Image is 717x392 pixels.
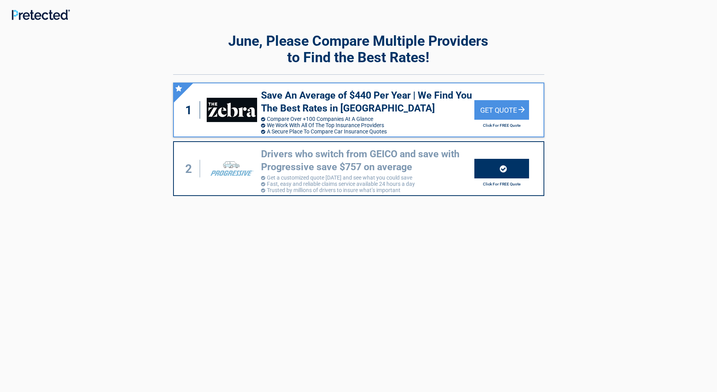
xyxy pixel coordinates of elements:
li: A Secure Place To Compare Car Insurance Quotes [261,128,474,135]
img: thezebra's logo [207,98,257,122]
h2: Click For FREE Quote [474,123,529,128]
li: Compare Over +100 Companies At A Glance [261,116,474,122]
li: We Work With All Of The Top Insurance Providers [261,122,474,128]
div: Get Quote [474,100,529,120]
div: 2 [182,160,200,178]
h3: Drivers who switch from GEICO and save with Progressive save $757 on average [261,148,474,173]
li: Get a customized quote [DATE] and see what you could save [261,174,474,181]
img: Main Logo [12,9,70,20]
h2: Click For FREE Quote [474,182,529,186]
li: Trusted by millions of drivers to insure what’s important [261,187,474,193]
img: progressive's logo [207,156,257,181]
div: 1 [182,101,200,119]
h2: June, Please Compare Multiple Providers to Find the Best Rates! [173,33,544,66]
li: Fast, easy and reliable claims service available 24 hours a day [261,181,474,187]
h3: Save An Average of $440 Per Year | We Find You The Best Rates in [GEOGRAPHIC_DATA] [261,89,474,115]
